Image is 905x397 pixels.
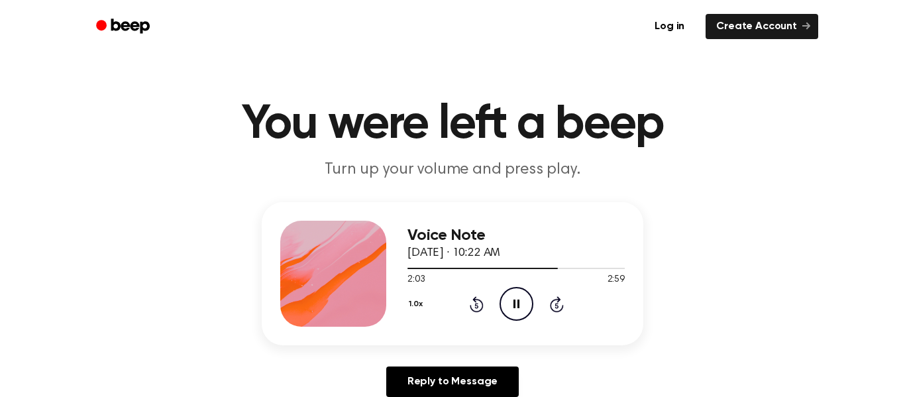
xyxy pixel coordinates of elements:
a: Beep [87,14,162,40]
a: Create Account [706,14,818,39]
h3: Voice Note [407,227,625,245]
a: Reply to Message [386,367,519,397]
span: 2:59 [608,273,625,287]
span: [DATE] · 10:22 AM [407,247,500,259]
p: Turn up your volume and press play. [198,159,707,181]
a: Log in [641,11,698,42]
span: 2:03 [407,273,425,287]
h1: You were left a beep [113,101,792,148]
button: 1.0x [407,293,427,315]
